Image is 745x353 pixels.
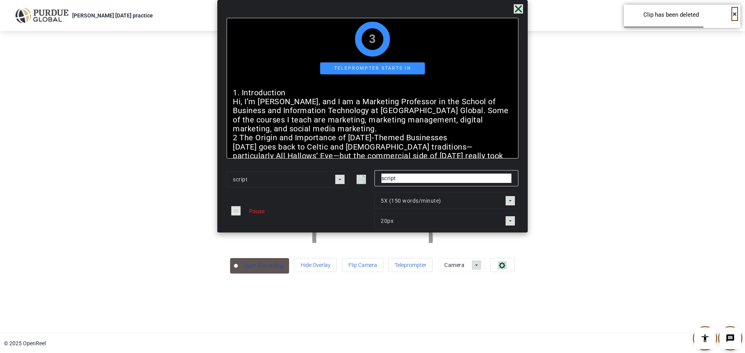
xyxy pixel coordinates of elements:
p: 2 The Origin and Importance of [DATE]-Themed Businesses [DATE] goes back to Celtic and [DEMOGRAPH... [233,133,512,197]
span: Teleprompter [395,258,426,272]
span: Hide Overlay [301,258,331,272]
button: Close [733,8,737,20]
span: Flip Camera [348,258,377,272]
div: Clip has been deleted [643,10,735,19]
div: Teleprompter starts in [320,62,425,74]
img: OpenReel logo [16,8,68,23]
div: 3 [369,34,376,44]
input: Title [381,173,512,184]
span: Start Recording [238,262,289,270]
div: Pause [245,207,265,215]
p: [PERSON_NAME] [DATE] practice [72,11,153,20]
mat-icon: message [726,334,735,343]
p: 1. Introduction Hi, I’m [PERSON_NAME], and I am a Marketing Professor in the School of Business a... [233,88,512,134]
div: © 2025 OpenReel [4,339,46,348]
span: × [733,9,737,19]
mat-icon: accessibility [700,334,710,343]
